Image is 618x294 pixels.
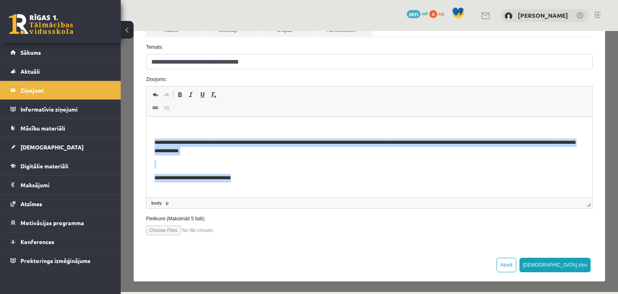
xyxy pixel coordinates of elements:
[399,227,470,241] button: [DEMOGRAPHIC_DATA] ziņu
[505,12,513,20] img: Anete Augšciema
[407,10,420,18] span: 2835
[40,58,51,69] a: Redo (Ctrl+Y)
[429,10,448,17] a: 0 xp
[29,168,43,176] a: body element
[407,10,428,17] a: 2835 mP
[10,119,111,137] a: Mācību materiāli
[21,124,65,132] span: Mācību materiāli
[10,138,111,156] a: [DEMOGRAPHIC_DATA]
[10,195,111,213] a: Atzīmes
[21,162,68,170] span: Digitālie materiāli
[29,58,40,69] a: Undo (Ctrl+Z)
[21,100,111,118] legend: Informatīvie ziņojumi
[43,168,49,176] a: p element
[21,81,111,99] legend: Ziņojumi
[21,200,42,207] span: Atzīmes
[10,100,111,118] a: Informatīvie ziņojumi
[518,11,568,19] a: [PERSON_NAME]
[10,213,111,232] a: Motivācijas programma
[40,72,51,82] a: Unlink
[10,157,111,175] a: Digitālie materiāli
[21,257,91,264] span: Proktoringa izmēģinājums
[9,14,73,34] a: Rīgas 1. Tālmācības vidusskola
[21,49,41,56] span: Sākums
[10,232,111,251] a: Konferences
[10,81,111,99] a: Ziņojumi
[10,251,111,270] a: Proktoringa izmēģinājums
[10,176,111,194] a: Maksājumi
[21,219,84,226] span: Motivācijas programma
[26,86,472,166] iframe: Editor, wiswyg-editor-47363871665860-1755589995-638
[76,58,87,69] a: Underline (Ctrl+U)
[10,43,111,62] a: Sākums
[422,10,428,17] span: mP
[21,176,111,194] legend: Maksājumi
[29,72,40,82] a: Link (Ctrl+K)
[439,10,444,17] span: xp
[19,12,478,20] label: Temats:
[376,227,395,241] button: Atcelt
[19,45,478,52] label: Ziņojums:
[65,58,76,69] a: Italic (Ctrl+I)
[10,62,111,81] a: Aktuāli
[54,58,65,69] a: Bold (Ctrl+B)
[87,58,99,69] a: Remove Format
[21,238,54,245] span: Konferences
[429,10,437,18] span: 0
[466,172,470,176] span: Resize
[21,68,40,75] span: Aktuāli
[19,184,478,191] label: Pielikumi (Maksimāli 5 faili):
[21,143,84,151] span: [DEMOGRAPHIC_DATA]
